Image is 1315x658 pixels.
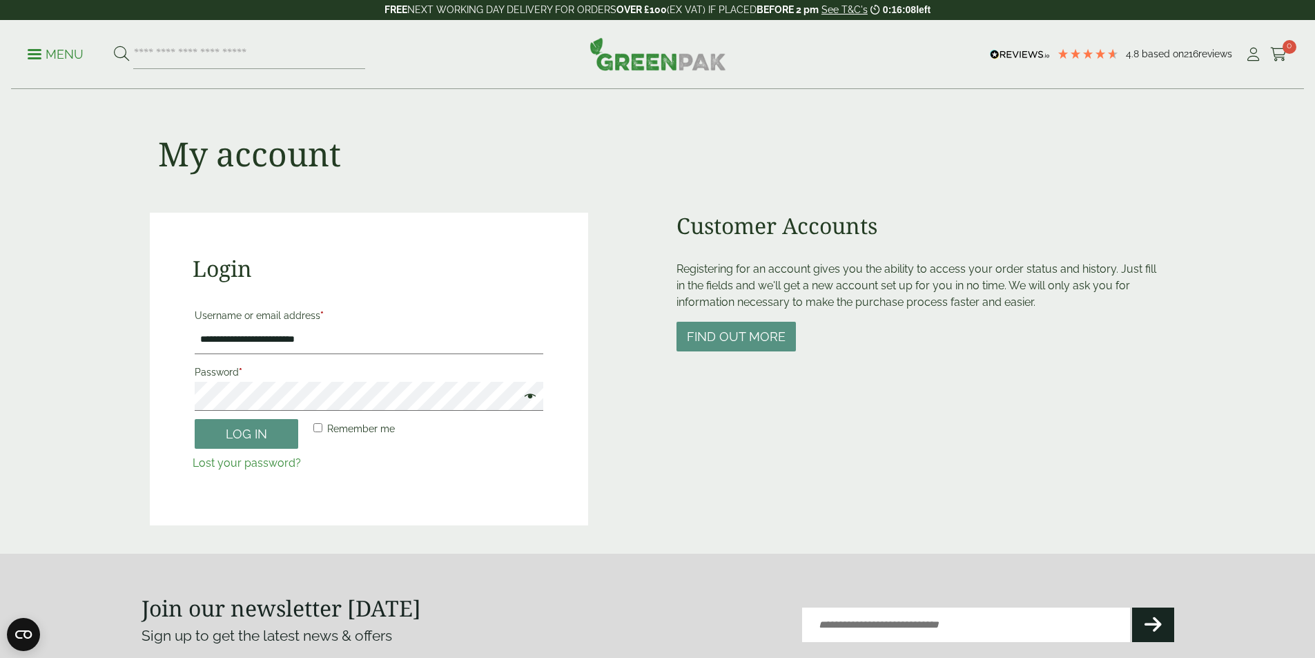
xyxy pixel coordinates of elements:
a: Lost your password? [193,456,301,470]
input: Remember me [313,423,322,432]
h1: My account [158,134,341,174]
h2: Login [193,255,545,282]
span: 0:16:08 [883,4,916,15]
span: 0 [1283,40,1296,54]
label: Password [195,362,543,382]
label: Username or email address [195,306,543,325]
a: Menu [28,46,84,60]
div: 4.79 Stars [1057,48,1119,60]
span: Remember me [327,423,395,434]
img: REVIEWS.io [990,50,1050,59]
p: Sign up to get the latest news & offers [142,625,606,647]
a: See T&C's [821,4,868,15]
span: 216 [1184,48,1198,59]
button: Log in [195,419,298,449]
span: reviews [1198,48,1232,59]
span: 4.8 [1126,48,1142,59]
i: Cart [1270,48,1287,61]
p: Registering for an account gives you the ability to access your order status and history. Just fi... [676,261,1166,311]
span: left [916,4,931,15]
img: GreenPak Supplies [590,37,726,70]
a: 0 [1270,44,1287,65]
button: Find out more [676,322,796,351]
strong: FREE [384,4,407,15]
span: Based on [1142,48,1184,59]
p: Menu [28,46,84,63]
h2: Customer Accounts [676,213,1166,239]
strong: OVER £100 [616,4,667,15]
button: Open CMP widget [7,618,40,651]
strong: BEFORE 2 pm [757,4,819,15]
a: Find out more [676,331,796,344]
strong: Join our newsletter [DATE] [142,593,421,623]
i: My Account [1245,48,1262,61]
